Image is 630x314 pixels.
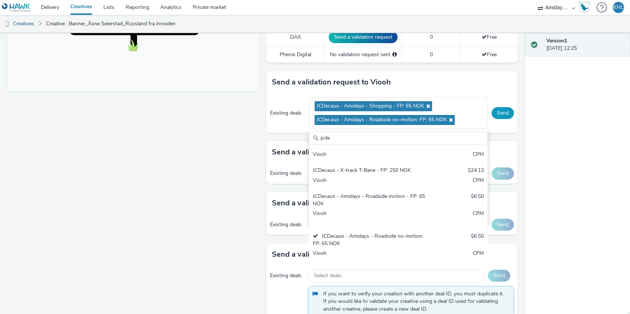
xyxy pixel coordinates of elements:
[309,132,488,145] input: Search......
[430,51,433,58] span: 0
[313,167,425,175] div: JCDecaux - X-track T-Bane - FP: 250 NOK
[323,290,506,313] span: If you want to verify your creation with another deal ID, you must duplicate it. If you would lik...
[473,151,484,159] div: CPM
[313,210,425,225] div: Viooh
[492,219,514,231] button: Send
[266,28,325,47] td: DAX
[492,167,514,179] button: Send
[270,109,305,117] div: Existing deals
[270,221,305,228] div: Existing deals
[272,77,391,88] h3: Send a validation request to Viooh
[482,33,497,41] span: Free
[488,270,510,282] button: Send
[272,147,406,158] h3: Send a validation request to Broadsign
[4,20,11,28] img: dooh
[473,177,484,185] div: CPM
[272,198,415,209] h3: Send a validation request to MyAdbooker
[546,37,624,52] div: [DATE] 12:25
[313,193,425,208] div: JCDecaux - Amidays - Roadside motion - FP: 65 NOK
[329,51,398,58] div: No validation request sent
[546,37,567,44] strong: Version 1
[270,170,305,177] div: Existing deals
[482,51,497,58] span: Free
[2,3,30,12] img: undefined Logo
[313,177,425,185] div: Viooh
[42,15,179,33] a: Creative : Banner_Åsne Seierstad_Russland fra innsiden
[579,1,593,13] a: Hawk Academy
[392,51,397,58] div: Please select a deal below and click on Send to send a validation request to Phenix Digital.
[471,233,484,248] div: $6.50
[430,33,433,41] span: 0
[492,107,514,119] button: Send
[270,272,305,279] div: Existing deals
[316,103,424,109] span: JCDecaux - Amidays - Shopping - FP: 65 NOK
[266,47,325,63] td: Phenix Digital
[471,193,484,208] div: $6.50
[473,210,484,225] div: CPM
[91,23,161,148] img: Advertisement preview
[316,117,447,123] span: JCDecaux - Amidays - Roadside no-motion: FP: 65 NOK
[313,151,425,159] div: Viooh
[579,1,590,13] img: Hawk Academy
[613,2,624,13] div: KHL
[468,167,484,175] div: $24.13
[329,31,398,43] button: Send a validation request
[313,250,425,265] div: Viooh
[272,249,418,260] h3: Send a validation request to Phenix Digital
[314,273,345,279] span: Select deals...
[313,233,425,248] div: JCDecaux - Amidays - Roadside no-motion: FP: 65 NOK
[473,250,484,265] div: CPM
